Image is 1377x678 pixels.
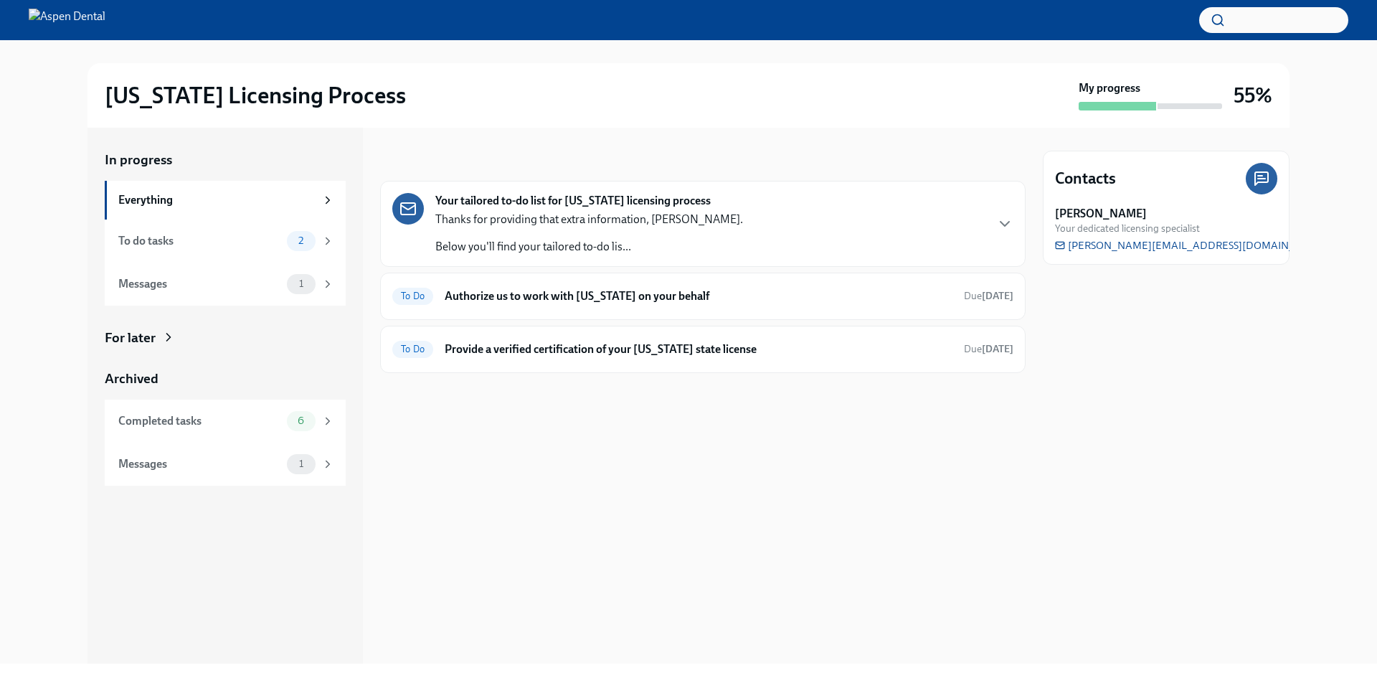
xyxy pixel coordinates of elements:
[105,220,346,263] a: To do tasks2
[392,285,1013,308] a: To DoAuthorize us to work with [US_STATE] on your behalfDue[DATE]
[118,192,316,208] div: Everything
[105,400,346,443] a: Completed tasks6
[118,233,281,249] div: To do tasks
[964,289,1013,303] span: September 12th, 2025 10:00
[118,413,281,429] div: Completed tasks
[435,212,743,227] p: Thanks for providing that extra information, [PERSON_NAME].
[392,344,433,354] span: To Do
[105,81,406,110] h2: [US_STATE] Licensing Process
[290,278,312,289] span: 1
[118,456,281,472] div: Messages
[105,263,346,306] a: Messages1
[964,343,1013,355] span: Due
[380,151,448,169] div: In progress
[289,415,313,426] span: 6
[1234,83,1272,108] h3: 55%
[392,338,1013,361] a: To DoProvide a verified certification of your [US_STATE] state licenseDue[DATE]
[29,9,105,32] img: Aspen Dental
[964,290,1013,302] span: Due
[118,276,281,292] div: Messages
[290,235,312,246] span: 2
[1055,206,1147,222] strong: [PERSON_NAME]
[1055,168,1116,189] h4: Contacts
[105,443,346,486] a: Messages1
[982,343,1013,355] strong: [DATE]
[982,290,1013,302] strong: [DATE]
[1079,80,1140,96] strong: My progress
[105,151,346,169] a: In progress
[290,458,312,469] span: 1
[1055,238,1329,253] a: [PERSON_NAME][EMAIL_ADDRESS][DOMAIN_NAME]
[1055,222,1200,235] span: Your dedicated licensing specialist
[964,342,1013,356] span: September 12th, 2025 10:00
[435,239,743,255] p: Below you'll find your tailored to-do lis...
[445,288,952,304] h6: Authorize us to work with [US_STATE] on your behalf
[105,329,156,347] div: For later
[445,342,952,357] h6: Provide a verified certification of your [US_STATE] state license
[105,369,346,388] a: Archived
[392,291,433,301] span: To Do
[105,181,346,220] a: Everything
[435,193,711,209] strong: Your tailored to-do list for [US_STATE] licensing process
[105,329,346,347] a: For later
